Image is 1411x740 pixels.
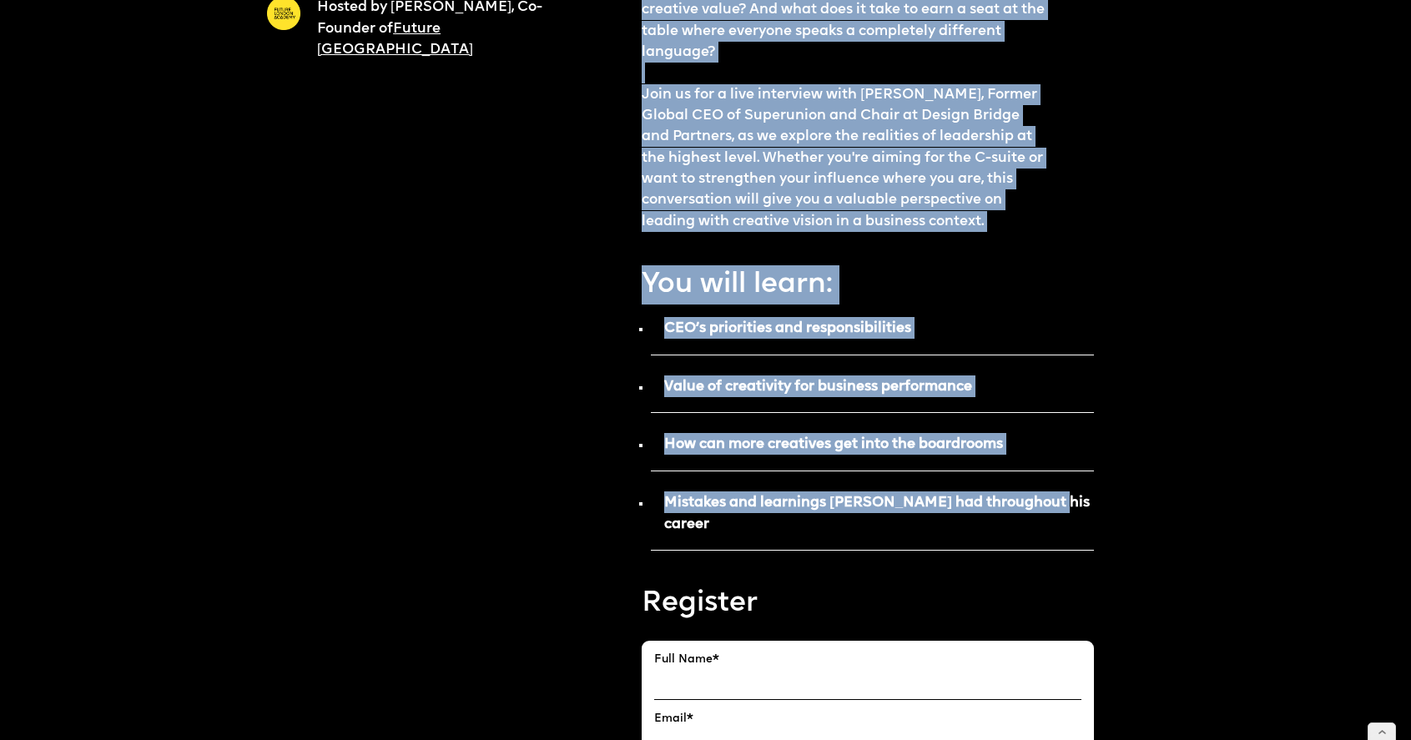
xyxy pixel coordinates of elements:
p: Register [642,584,1094,623]
strong: CEO’s priorities and responsibilities [664,321,911,335]
strong: Mistakes and learnings [PERSON_NAME] had throughout his career [664,496,1090,531]
p: You will learn: [642,265,1094,305]
strong: How can more creatives get into the boardrooms [664,437,1003,451]
label: Full Name [654,653,1081,667]
a: Future [GEOGRAPHIC_DATA] [317,22,473,57]
label: Email [654,712,1081,726]
strong: Value of creativity for business performance [664,380,972,394]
